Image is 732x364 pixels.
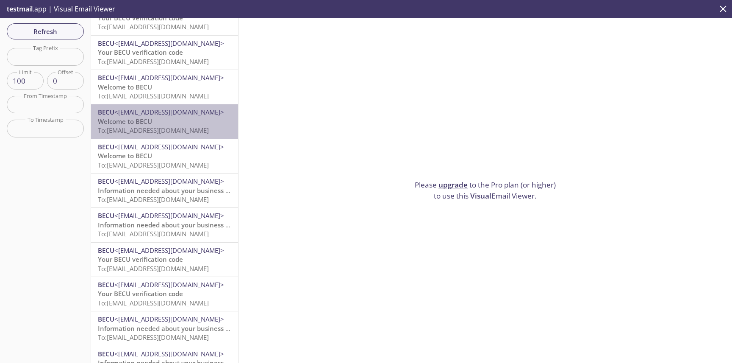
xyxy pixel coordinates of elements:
[91,208,238,242] div: BECU<[EMAIL_ADDRESS][DOMAIN_NAME]>Information needed about your business roleTo:[EMAIL_ADDRESS][D...
[98,39,114,48] span: BECU
[98,186,237,195] span: Information needed about your business role
[91,311,238,345] div: BECU<[EMAIL_ADDRESS][DOMAIN_NAME]>Information needed about your business roleTo:[EMAIL_ADDRESS][D...
[114,246,224,255] span: <[EMAIL_ADDRESS][DOMAIN_NAME]>
[98,92,209,100] span: To: [EMAIL_ADDRESS][DOMAIN_NAME]
[98,151,152,160] span: Welcome to BECU
[114,39,224,48] span: <[EMAIL_ADDRESS][DOMAIN_NAME]>
[98,264,209,273] span: To: [EMAIL_ADDRESS][DOMAIN_NAME]
[98,14,183,22] span: Your BECU verification code
[98,57,209,66] span: To: [EMAIL_ADDRESS][DOMAIN_NAME]
[98,230,209,238] span: To: [EMAIL_ADDRESS][DOMAIN_NAME]
[98,315,114,323] span: BECU
[438,180,468,190] a: upgrade
[98,22,209,31] span: To: [EMAIL_ADDRESS][DOMAIN_NAME]
[98,161,209,169] span: To: [EMAIL_ADDRESS][DOMAIN_NAME]
[98,333,209,342] span: To: [EMAIL_ADDRESS][DOMAIN_NAME]
[7,23,84,39] button: Refresh
[91,36,238,70] div: BECU<[EMAIL_ADDRESS][DOMAIN_NAME]>Your BECU verification codeTo:[EMAIL_ADDRESS][DOMAIN_NAME]
[91,243,238,277] div: BECU<[EMAIL_ADDRESS][DOMAIN_NAME]>Your BECU verification codeTo:[EMAIL_ADDRESS][DOMAIN_NAME]
[91,104,238,138] div: BECU<[EMAIL_ADDRESS][DOMAIN_NAME]>Welcome to BECUTo:[EMAIL_ADDRESS][DOMAIN_NAME]
[470,191,491,201] span: Visual
[98,221,237,229] span: Information needed about your business role
[98,73,114,82] span: BECU
[91,70,238,104] div: BECU<[EMAIL_ADDRESS][DOMAIN_NAME]>Welcome to BECUTo:[EMAIL_ADDRESS][DOMAIN_NAME]
[98,117,152,126] span: Welcome to BECU
[114,143,224,151] span: <[EMAIL_ADDRESS][DOMAIN_NAME]>
[98,246,114,255] span: BECU
[114,211,224,220] span: <[EMAIL_ADDRESS][DOMAIN_NAME]>
[98,211,114,220] span: BECU
[14,26,77,37] span: Refresh
[98,280,114,289] span: BECU
[98,324,237,333] span: Information needed about your business role
[114,350,224,358] span: <[EMAIL_ADDRESS][DOMAIN_NAME]>
[98,350,114,358] span: BECU
[98,289,183,298] span: Your BECU verification code
[411,179,560,201] p: Please to the Pro plan (or higher) to use this Email Viewer.
[98,177,114,185] span: BECU
[114,73,224,82] span: <[EMAIL_ADDRESS][DOMAIN_NAME]>
[98,126,209,134] span: To: [EMAIL_ADDRESS][DOMAIN_NAME]
[91,174,238,207] div: BECU<[EMAIL_ADDRESS][DOMAIN_NAME]>Information needed about your business roleTo:[EMAIL_ADDRESS][D...
[114,177,224,185] span: <[EMAIL_ADDRESS][DOMAIN_NAME]>
[91,1,238,35] div: BECU<[EMAIL_ADDRESS][DOMAIN_NAME]>Your BECU verification codeTo:[EMAIL_ADDRESS][DOMAIN_NAME]
[98,48,183,56] span: Your BECU verification code
[91,277,238,311] div: BECU<[EMAIL_ADDRESS][DOMAIN_NAME]>Your BECU verification codeTo:[EMAIL_ADDRESS][DOMAIN_NAME]
[98,143,114,151] span: BECU
[91,139,238,173] div: BECU<[EMAIL_ADDRESS][DOMAIN_NAME]>Welcome to BECUTo:[EMAIL_ADDRESS][DOMAIN_NAME]
[114,315,224,323] span: <[EMAIL_ADDRESS][DOMAIN_NAME]>
[98,255,183,263] span: Your BECU verification code
[98,195,209,204] span: To: [EMAIL_ADDRESS][DOMAIN_NAME]
[114,108,224,116] span: <[EMAIL_ADDRESS][DOMAIN_NAME]>
[7,4,33,14] span: testmail
[98,299,209,307] span: To: [EMAIL_ADDRESS][DOMAIN_NAME]
[98,108,114,116] span: BECU
[114,280,224,289] span: <[EMAIL_ADDRESS][DOMAIN_NAME]>
[98,83,152,91] span: Welcome to BECU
